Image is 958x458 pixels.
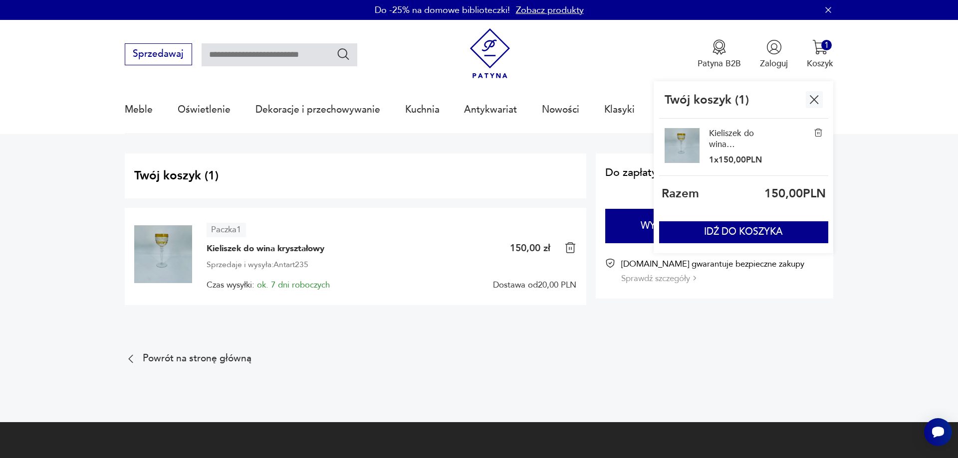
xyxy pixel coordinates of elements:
p: Razem [662,185,699,202]
img: Ikona strzałki w prawo [693,276,696,281]
span: Sprzedaje i wysyła: Antart235 [207,258,308,271]
img: Kieliszek do wina kryształowy [665,128,700,163]
img: Ikonka użytkownika [766,39,782,55]
span: Czas wysyłki: [207,280,330,290]
p: Do -25% na domowe biblioteczki! [375,4,510,16]
img: Patyna - sklep z meblami i dekoracjami vintage [465,28,515,79]
a: Antykwariat [464,87,517,133]
p: Zaloguj [760,58,788,69]
p: 150,00 PLN [764,185,826,202]
button: IDŹ DO KOSZYKA [659,221,828,243]
iframe: Smartsupp widget button [924,418,952,446]
span: Kieliszek do wina kryształowy [207,243,324,255]
a: Powrót na stronę główną [125,353,251,365]
img: Ikona kosza [564,242,576,254]
img: Ikona certyfikatu [605,258,615,268]
p: 1 x 150,00 PLN [709,154,769,166]
span: Dostawa od 20,00 PLN [493,280,576,290]
a: Nowości [542,87,579,133]
a: Ikona medaluPatyna B2B [698,39,741,69]
div: [DOMAIN_NAME] gwarantuje bezpieczne zakupy [621,258,804,284]
a: Oświetlenie [178,87,231,133]
img: Kieliszek do wina kryształowy [134,225,192,283]
a: IDŹ DO KOSZYKA [659,229,828,237]
button: 1Koszyk [807,39,833,69]
button: Sprzedawaj [125,43,192,65]
a: Zobacz produkty [516,4,584,16]
p: 150,00 zł [510,242,550,255]
p: Powrót na stronę główną [143,355,251,363]
a: Kuchnia [405,87,440,133]
button: Szukaj [336,47,351,61]
button: Sprawdź szczegóły [621,273,696,284]
p: Patyna B2B [698,58,741,69]
span: Do zapłaty [605,168,657,177]
button: Wybierz dostawę i płatność [605,209,824,243]
a: Sprzedawaj [125,51,192,59]
h2: Twój koszyk ( 1 ) [134,168,577,184]
a: Klasyki [604,87,635,133]
p: Twój koszyk ( 1 ) [665,92,749,108]
a: Meble [125,87,153,133]
article: Paczka 1 [207,223,246,237]
img: Ikona koszyka [812,39,828,55]
div: 1 [821,40,832,50]
img: Kieliszek do wina kryształowy [814,128,823,137]
img: Ikona medalu [712,39,727,55]
a: Dekoracje i przechowywanie [255,87,380,133]
button: Patyna B2B [698,39,741,69]
span: ok. 7 dni roboczych [257,279,330,291]
button: Zaloguj [760,39,788,69]
a: Kieliszek do wina kryształowy [709,128,769,150]
p: Koszyk [807,58,833,69]
img: Ikona krzyżyka [806,92,822,107]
